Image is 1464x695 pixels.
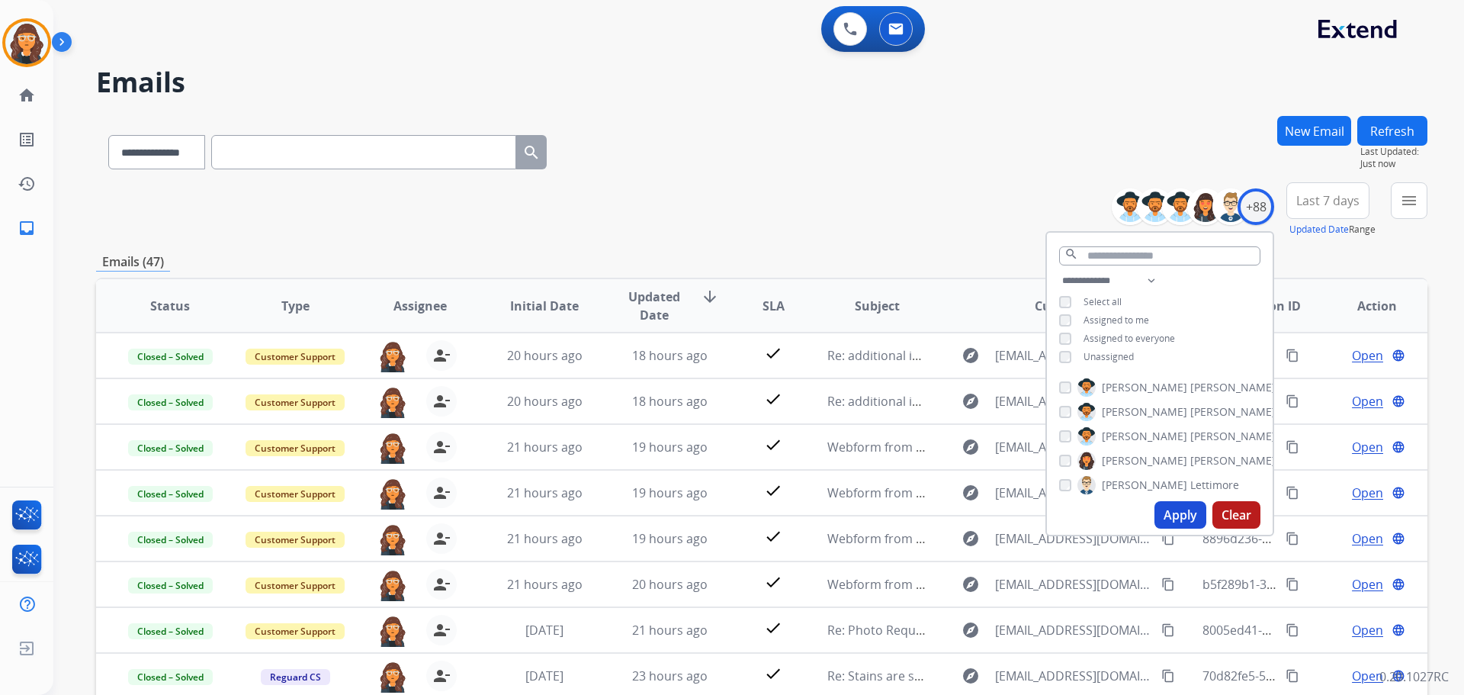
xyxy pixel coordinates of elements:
[995,621,1152,639] span: [EMAIL_ADDRESS][DOMAIN_NAME]
[246,486,345,502] span: Customer Support
[827,622,933,639] span: Re: Photo Request
[1190,380,1276,395] span: [PERSON_NAME]
[1286,349,1299,362] mat-icon: content_copy
[1286,394,1299,408] mat-icon: content_copy
[525,668,563,684] span: [DATE]
[632,439,708,455] span: 19 hours ago
[432,667,451,685] mat-icon: person_remove
[507,530,583,547] span: 21 hours ago
[1190,404,1276,420] span: [PERSON_NAME]
[128,669,213,685] span: Closed – Solved
[507,576,583,593] span: 21 hours ago
[1084,332,1175,345] span: Assigned to everyone
[764,527,782,545] mat-icon: check
[1360,158,1427,170] span: Just now
[827,347,978,364] span: Re: additional information
[128,440,213,456] span: Closed – Solved
[1352,529,1383,548] span: Open
[1277,116,1351,146] button: New Email
[432,529,451,548] mat-icon: person_remove
[432,392,451,410] mat-icon: person_remove
[18,86,36,105] mat-icon: home
[1296,198,1360,204] span: Last 7 days
[128,486,213,502] span: Closed – Solved
[632,668,708,684] span: 23 hours ago
[432,346,451,365] mat-icon: person_remove
[246,623,345,639] span: Customer Support
[1352,438,1383,456] span: Open
[764,664,782,683] mat-icon: check
[962,575,980,594] mat-icon: explore
[525,622,563,639] span: [DATE]
[620,288,689,324] span: Updated Date
[1352,667,1383,685] span: Open
[18,130,36,149] mat-icon: list_alt
[827,530,1173,547] span: Webform from [EMAIL_ADDRESS][DOMAIN_NAME] on [DATE]
[1352,346,1383,365] span: Open
[1238,188,1274,225] div: +88
[96,253,170,272] p: Emails (47)
[128,578,213,594] span: Closed – Solved
[246,578,345,594] span: Customer Support
[962,667,980,685] mat-icon: explore
[246,394,345,410] span: Customer Support
[1286,532,1299,545] mat-icon: content_copy
[507,393,583,410] span: 20 hours ago
[995,529,1152,548] span: [EMAIL_ADDRESS][DOMAIN_NAME]
[377,615,408,647] img: agent-avatar
[1302,279,1427,333] th: Action
[1392,440,1405,454] mat-icon: language
[1161,578,1175,591] mat-icon: content_copy
[432,438,451,456] mat-icon: person_remove
[995,575,1152,594] span: [EMAIL_ADDRESS][DOMAIN_NAME]
[855,297,900,315] span: Subject
[507,484,583,501] span: 21 hours ago
[18,175,36,193] mat-icon: history
[962,529,980,548] mat-icon: explore
[5,21,48,64] img: avatar
[128,349,213,365] span: Closed – Solved
[632,484,708,501] span: 19 hours ago
[1392,532,1405,545] mat-icon: language
[701,288,719,306] mat-icon: arrow_downward
[510,297,579,315] span: Initial Date
[1357,116,1427,146] button: Refresh
[827,393,978,410] span: Re: additional information
[1392,349,1405,362] mat-icon: language
[1352,484,1383,502] span: Open
[962,438,980,456] mat-icon: explore
[632,347,708,364] span: 18 hours ago
[827,484,1173,501] span: Webform from [EMAIL_ADDRESS][DOMAIN_NAME] on [DATE]
[1212,501,1260,529] button: Clear
[1286,623,1299,637] mat-icon: content_copy
[1289,223,1376,236] span: Range
[1392,623,1405,637] mat-icon: language
[1286,669,1299,683] mat-icon: content_copy
[432,575,451,594] mat-icon: person_remove
[1352,621,1383,639] span: Open
[1035,297,1094,315] span: Customer
[377,386,408,418] img: agent-avatar
[764,573,782,591] mat-icon: check
[762,297,785,315] span: SLA
[1064,247,1078,261] mat-icon: search
[962,484,980,502] mat-icon: explore
[632,393,708,410] span: 18 hours ago
[507,439,583,455] span: 21 hours ago
[1392,394,1405,408] mat-icon: language
[1084,350,1134,363] span: Unassigned
[1202,668,1431,684] span: 70d82fe5-5e68-44e8-ba2b-062e7e9dff7c
[1392,486,1405,500] mat-icon: language
[128,623,213,639] span: Closed – Solved
[377,478,408,510] img: agent-avatar
[995,392,1152,410] span: [EMAIL_ADDRESS][DOMAIN_NAME]
[995,346,1152,365] span: [EMAIL_ADDRESS][DOMAIN_NAME]
[1286,440,1299,454] mat-icon: content_copy
[150,297,190,315] span: Status
[1084,314,1149,327] span: Assigned to me
[522,143,541,162] mat-icon: search
[1102,404,1187,420] span: [PERSON_NAME]
[1352,575,1383,594] span: Open
[1286,578,1299,591] mat-icon: content_copy
[18,219,36,237] mat-icon: inbox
